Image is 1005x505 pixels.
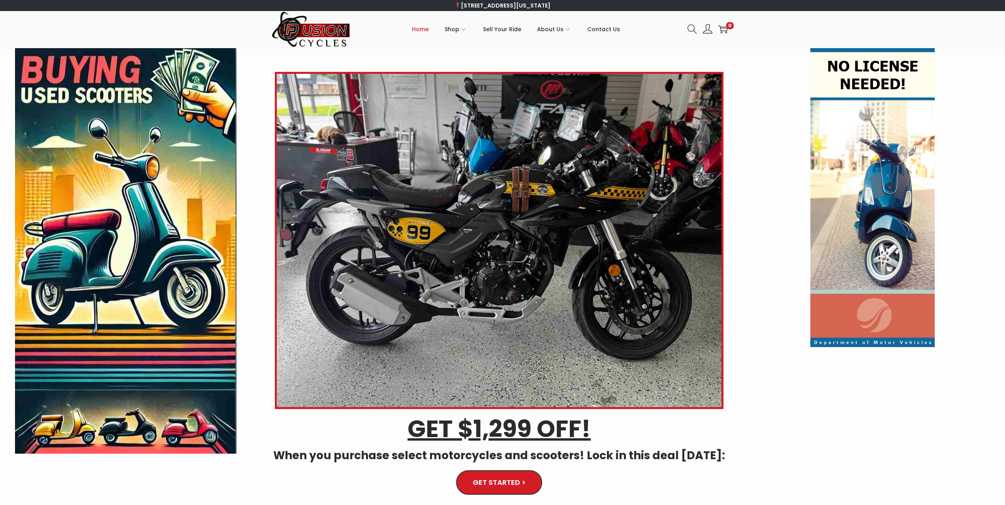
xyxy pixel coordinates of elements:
[587,19,620,39] span: Contact Us
[455,2,460,8] img: 📍
[445,11,467,47] a: Shop
[408,412,591,445] u: GET $1,299 OFF!
[483,11,521,47] a: Sell Your Ride
[537,19,564,39] span: About Us
[587,11,620,47] a: Contact Us
[351,11,682,47] nav: Primary navigation
[412,19,429,39] span: Home
[412,11,429,47] a: Home
[537,11,571,47] a: About Us
[455,2,550,9] a: [STREET_ADDRESS][US_STATE]
[445,19,459,39] span: Shop
[483,19,521,39] span: Sell Your Ride
[255,449,743,462] h4: When you purchase select motorcycles and scooters! Lock in this deal [DATE]:
[272,11,351,48] img: Woostify retina logo
[473,479,526,486] span: GET STARTED >
[718,24,728,34] a: 0
[456,470,542,495] a: GET STARTED >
